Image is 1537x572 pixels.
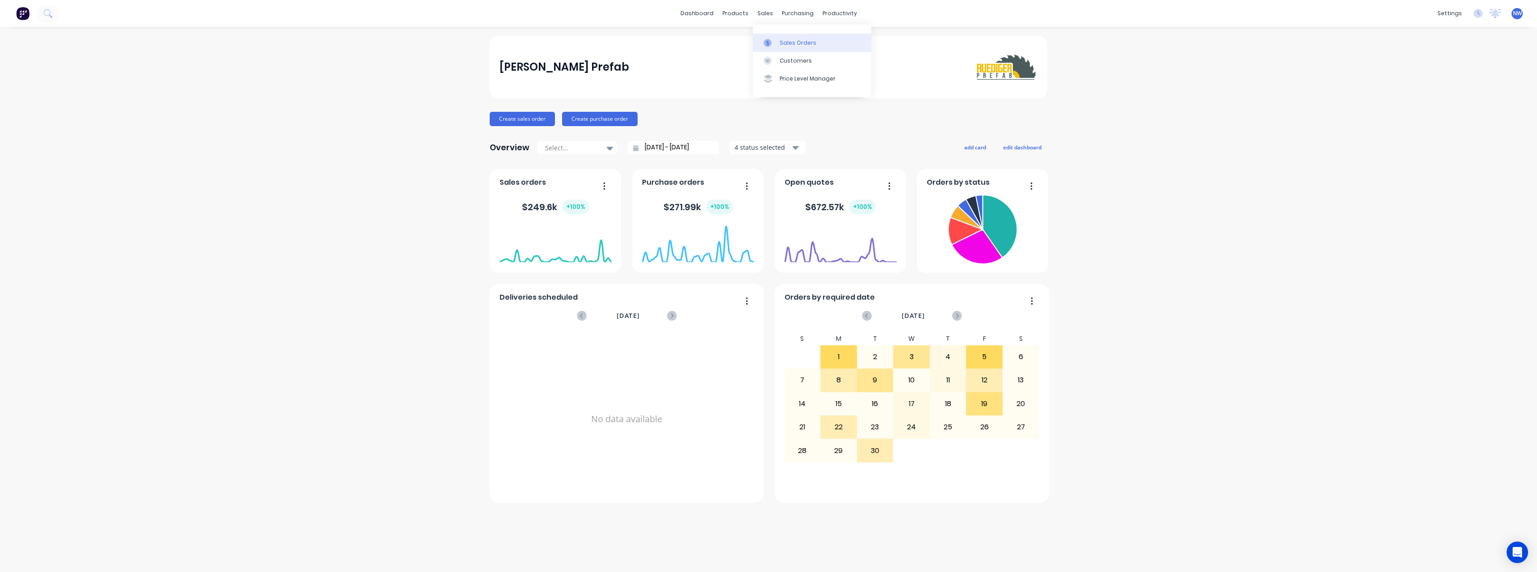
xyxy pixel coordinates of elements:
button: Create purchase order [562,112,638,126]
div: sales [753,7,777,20]
div: 28 [785,439,820,462]
div: 29 [821,439,857,462]
img: Ruediger Prefab [975,51,1037,83]
div: 12 [966,369,1002,391]
a: Sales Orders [753,34,871,51]
div: + 100 % [563,199,589,214]
div: productivity [818,7,861,20]
div: $ 271.99k [664,199,733,214]
div: Overview [490,139,529,157]
div: 1 [821,346,857,368]
div: 3 [894,346,929,368]
a: Customers [753,52,871,70]
div: 27 [1003,416,1039,438]
div: + 100 % [849,199,876,214]
div: Customers [780,57,812,65]
div: 8 [821,369,857,391]
div: 26 [966,416,1002,438]
div: 7 [785,369,820,391]
button: 4 status selected [730,141,806,154]
div: Sales Orders [780,39,816,47]
div: 14 [785,393,820,415]
div: products [718,7,753,20]
div: + 100 % [706,199,733,214]
div: 19 [966,393,1002,415]
div: 25 [930,416,966,438]
div: [PERSON_NAME] Prefab [500,58,629,76]
div: 23 [857,416,893,438]
div: W [893,332,930,345]
span: Orders by status [927,177,990,188]
div: 15 [821,393,857,415]
div: 17 [894,393,929,415]
div: M [820,332,857,345]
div: $ 672.57k [805,199,876,214]
button: add card [958,141,992,153]
img: Factory [16,7,29,20]
span: Open quotes [785,177,834,188]
div: 4 status selected [735,143,791,152]
div: 16 [857,393,893,415]
span: Orders by required date [785,292,875,303]
div: T [857,332,894,345]
button: Create sales order [490,112,555,126]
div: 30 [857,439,893,462]
div: No data available [500,332,754,506]
div: 20 [1003,393,1039,415]
span: [DATE] [617,311,640,321]
div: purchasing [777,7,818,20]
div: 2 [857,346,893,368]
span: Purchase orders [642,177,704,188]
div: F [966,332,1003,345]
div: T [930,332,966,345]
div: Open Intercom Messenger [1507,542,1528,563]
button: edit dashboard [997,141,1047,153]
div: Price Level Manager [780,75,836,83]
div: 6 [1003,346,1039,368]
div: 13 [1003,369,1039,391]
div: 11 [930,369,966,391]
span: NW [1513,9,1522,17]
div: 4 [930,346,966,368]
a: Price Level Manager [753,70,871,88]
div: 21 [785,416,820,438]
div: 24 [894,416,929,438]
div: 9 [857,369,893,391]
div: 5 [966,346,1002,368]
div: 18 [930,393,966,415]
div: S [1003,332,1039,345]
span: Sales orders [500,177,546,188]
div: 22 [821,416,857,438]
div: $ 249.6k [522,199,589,214]
div: settings [1433,7,1466,20]
div: S [784,332,821,345]
a: dashboard [676,7,718,20]
span: [DATE] [902,311,925,321]
div: 10 [894,369,929,391]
